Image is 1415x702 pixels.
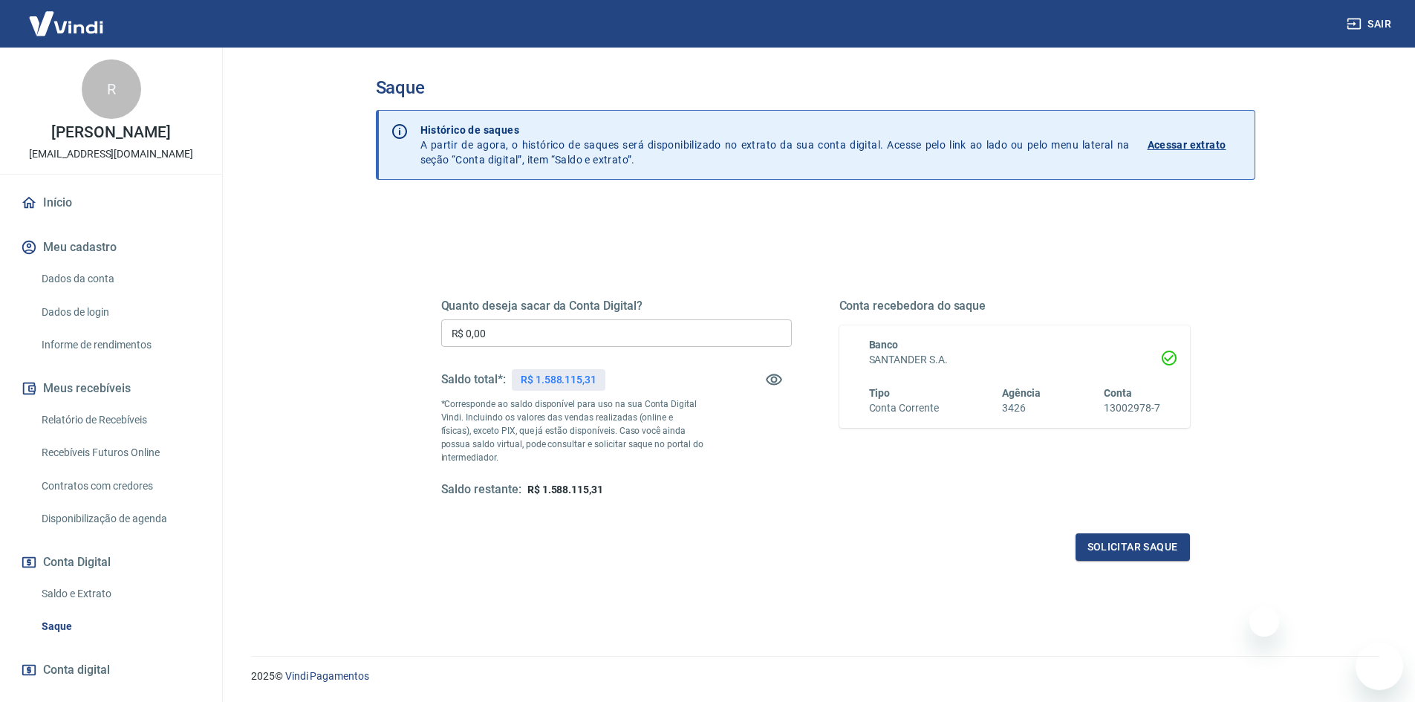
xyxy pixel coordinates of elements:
h5: Quanto deseja sacar da Conta Digital? [441,299,792,313]
span: Tipo [869,387,891,399]
button: Solicitar saque [1076,533,1190,561]
p: [PERSON_NAME] [51,125,170,140]
a: Relatório de Recebíveis [36,405,204,435]
h5: Saldo total*: [441,372,506,387]
h6: Conta Corrente [869,400,939,416]
span: Agência [1002,387,1041,399]
p: 2025 © [251,669,1379,684]
h6: 3426 [1002,400,1041,416]
span: Conta [1104,387,1132,399]
p: [EMAIL_ADDRESS][DOMAIN_NAME] [29,146,193,162]
span: Banco [869,339,899,351]
a: Dados de login [36,297,204,328]
h6: SANTANDER S.A. [869,352,1160,368]
a: Saque [36,611,204,642]
p: Acessar extrato [1148,137,1226,152]
img: Vindi [18,1,114,46]
a: Recebíveis Futuros Online [36,438,204,468]
iframe: Botão para abrir a janela de mensagens [1356,643,1403,690]
a: Saldo e Extrato [36,579,204,609]
button: Meus recebíveis [18,372,204,405]
span: Conta digital [43,660,110,680]
a: Informe de rendimentos [36,330,204,360]
a: Dados da conta [36,264,204,294]
a: Vindi Pagamentos [285,670,369,682]
p: Histórico de saques [420,123,1130,137]
h3: Saque [376,77,1255,98]
a: Acessar extrato [1148,123,1243,167]
p: *Corresponde ao saldo disponível para uso na sua Conta Digital Vindi. Incluindo os valores das ve... [441,397,704,464]
p: A partir de agora, o histórico de saques será disponibilizado no extrato da sua conta digital. Ac... [420,123,1130,167]
a: Início [18,186,204,219]
button: Sair [1344,10,1397,38]
h5: Saldo restante: [441,482,521,498]
p: R$ 1.588.115,31 [521,372,596,388]
span: R$ 1.588.115,31 [527,484,603,495]
div: R [82,59,141,119]
h5: Conta recebedora do saque [839,299,1190,313]
a: Disponibilização de agenda [36,504,204,534]
h6: 13002978-7 [1104,400,1160,416]
a: Conta digital [18,654,204,686]
iframe: Fechar mensagem [1249,607,1279,637]
button: Meu cadastro [18,231,204,264]
button: Conta Digital [18,546,204,579]
a: Contratos com credores [36,471,204,501]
